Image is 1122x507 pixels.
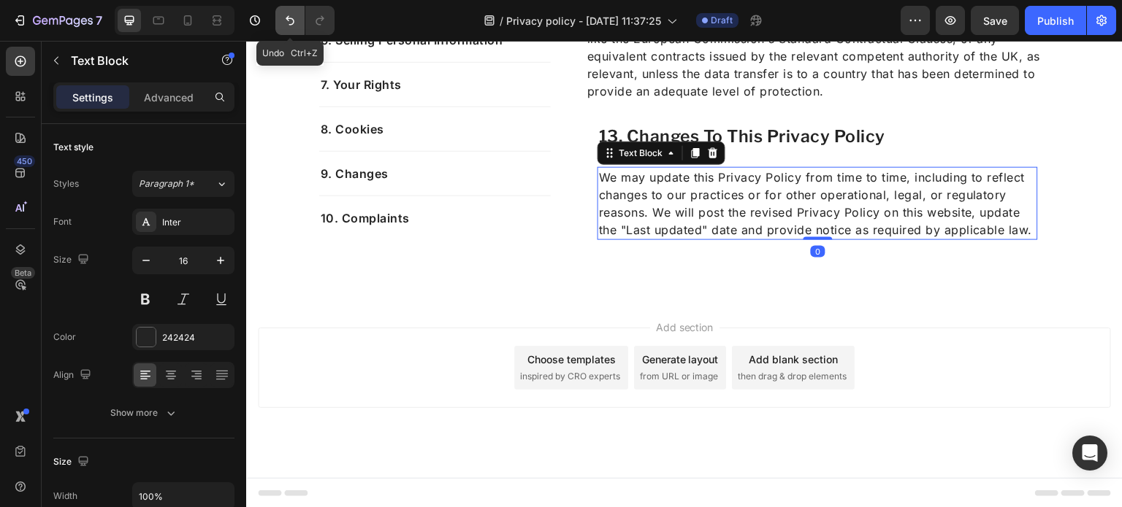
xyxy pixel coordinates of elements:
div: Choose templates [281,311,370,326]
span: / [500,13,503,28]
div: Inter [162,216,231,229]
div: Align [53,365,94,385]
div: Size [53,452,92,472]
div: Styles [53,177,79,190]
span: Draft [711,14,733,27]
div: Color [53,330,76,344]
button: 7 [6,6,109,35]
p: 7 [96,12,102,29]
div: Show more [110,406,178,420]
button: Paragraph 1* [132,171,234,197]
p: Settings [72,90,113,105]
div: Text style [53,141,93,154]
span: then drag & drop elements [492,329,600,342]
p: Advanced [144,90,194,105]
button: Save [971,6,1019,35]
span: Privacy policy - [DATE] 11:37:25 [506,13,661,28]
div: 0 [565,205,579,217]
div: Open Intercom Messenger [1072,436,1107,471]
div: 242424 [162,331,231,344]
span: Paragraph 1* [139,177,194,190]
button: Publish [1025,6,1086,35]
span: inspired by CRO experts [274,329,374,342]
div: Beta [11,267,35,279]
iframe: Design area [246,41,1122,507]
h2: 13. Changes To This Privacy Policy [351,84,792,109]
span: Save [983,15,1007,27]
p: We may update this Privacy Policy from time to time, including to reflect changes to our practice... [353,128,790,198]
div: Publish [1037,13,1074,28]
div: Undo/Redo [275,6,335,35]
span: Add section [404,279,473,294]
div: Generate layout [396,311,473,326]
div: Width [53,489,77,503]
div: Add blank section [503,311,592,326]
div: Font [53,215,72,228]
div: Size [53,250,92,270]
span: from URL or image [394,329,472,342]
button: Show more [53,400,234,426]
div: 450 [14,155,35,167]
p: Text Block [71,52,195,69]
div: Text Block [370,106,419,119]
